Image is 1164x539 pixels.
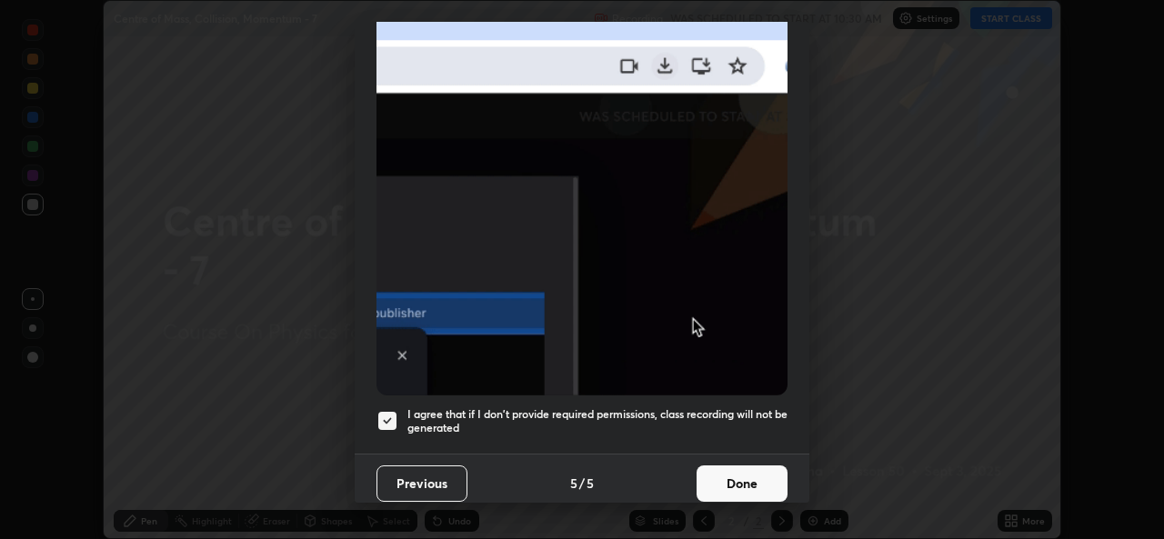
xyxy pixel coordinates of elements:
[579,474,585,493] h4: /
[407,407,788,435] h5: I agree that if I don't provide required permissions, class recording will not be generated
[697,465,788,502] button: Done
[570,474,577,493] h4: 5
[587,474,594,493] h4: 5
[376,465,467,502] button: Previous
